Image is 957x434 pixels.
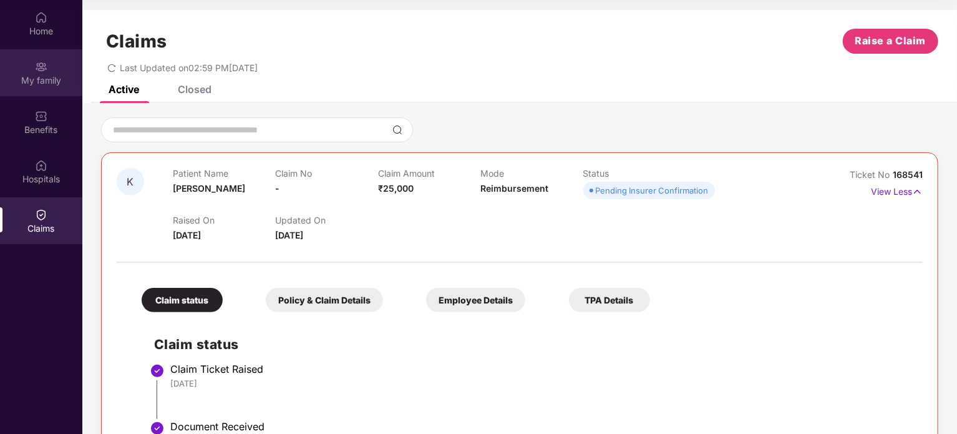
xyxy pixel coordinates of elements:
span: [DATE] [173,230,201,240]
h2: Claim status [154,334,910,355]
div: TPA Details [569,288,650,312]
img: svg+xml;base64,PHN2ZyBpZD0iQmVuZWZpdHMiIHhtbG5zPSJodHRwOi8vd3d3LnczLm9yZy8yMDAwL3N2ZyIgd2lkdGg9Ij... [35,110,47,122]
p: Mode [480,168,583,179]
img: svg+xml;base64,PHN2ZyB3aWR0aD0iMjAiIGhlaWdodD0iMjAiIHZpZXdCb3g9IjAgMCAyMCAyMCIgZmlsbD0ibm9uZSIgeG... [35,61,47,73]
div: Claim Ticket Raised [170,363,910,375]
img: svg+xml;base64,PHN2ZyBpZD0iQ2xhaW0iIHhtbG5zPSJodHRwOi8vd3d3LnczLm9yZy8yMDAwL3N2ZyIgd2lkdGg9IjIwIi... [35,209,47,221]
span: Raise a Claim [855,33,926,49]
div: Closed [178,83,211,96]
span: redo [107,62,116,73]
img: svg+xml;base64,PHN2ZyBpZD0iSG9zcGl0YWxzIiB4bWxucz0iaHR0cDovL3d3dy53My5vcmcvMjAwMC9zdmciIHdpZHRoPS... [35,159,47,172]
span: Ticket No [850,169,893,180]
span: - [275,183,279,194]
div: Active [109,83,139,96]
p: View Less [871,182,923,199]
div: Pending Insurer Confirmation [596,184,709,197]
p: Claim No [275,168,377,179]
p: Raised On [173,215,275,225]
div: Employee Details [426,288,525,312]
div: Claim status [142,288,223,312]
p: Patient Name [173,168,275,179]
div: Policy & Claim Details [266,288,383,312]
img: svg+xml;base64,PHN2ZyBpZD0iU2VhcmNoLTMyeDMyIiB4bWxucz0iaHR0cDovL3d3dy53My5vcmcvMjAwMC9zdmciIHdpZH... [392,125,402,135]
div: Document Received [170,420,910,433]
img: svg+xml;base64,PHN2ZyBpZD0iU3RlcC1Eb25lLTMyeDMyIiB4bWxucz0iaHR0cDovL3d3dy53My5vcmcvMjAwMC9zdmciIH... [150,363,165,378]
div: [DATE] [170,378,910,389]
span: ₹25,000 [378,183,414,194]
span: [PERSON_NAME] [173,183,245,194]
span: [DATE] [275,230,303,240]
img: svg+xml;base64,PHN2ZyBpZD0iSG9tZSIgeG1sbnM9Imh0dHA6Ly93d3cudzMub3JnLzIwMDAvc3ZnIiB3aWR0aD0iMjAiIG... [35,11,47,24]
img: svg+xml;base64,PHN2ZyB4bWxucz0iaHR0cDovL3d3dy53My5vcmcvMjAwMC9zdmciIHdpZHRoPSIxNyIgaGVpZ2h0PSIxNy... [912,185,923,199]
span: 168541 [893,169,923,180]
h1: Claims [106,31,167,52]
span: K [127,177,134,187]
p: Claim Amount [378,168,480,179]
span: Last Updated on 02:59 PM[DATE] [120,62,258,73]
span: Reimbursement [480,183,548,194]
p: Updated On [275,215,377,225]
p: Status [583,168,686,179]
button: Raise a Claim [843,29,938,54]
